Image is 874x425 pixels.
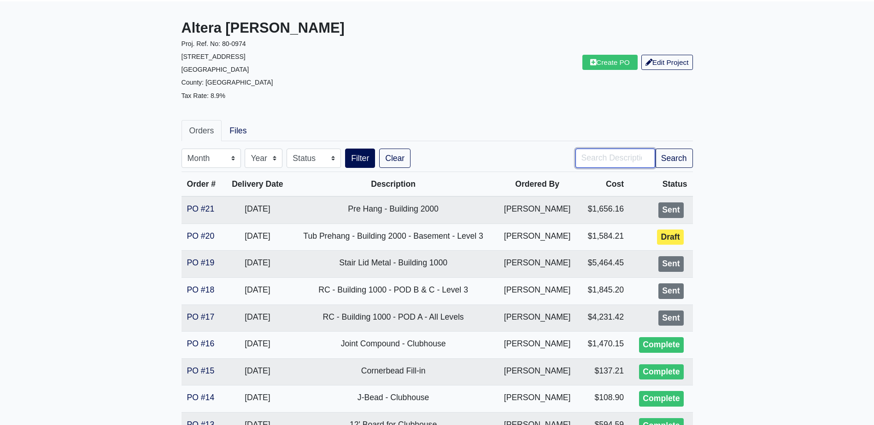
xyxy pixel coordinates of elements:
[182,66,249,73] small: [GEOGRAPHIC_DATA]
[496,172,579,197] th: Ordered By
[639,364,683,380] div: Complete
[224,358,291,385] td: [DATE]
[224,172,291,197] th: Delivery Date
[224,304,291,332] td: [DATE]
[496,251,579,278] td: [PERSON_NAME]
[496,304,579,332] td: [PERSON_NAME]
[658,310,683,326] div: Sent
[182,120,222,141] a: Orders
[579,172,630,197] th: Cost
[224,224,291,251] td: [DATE]
[579,277,630,304] td: $1,845.20
[658,283,683,299] div: Sent
[187,339,215,348] a: PO #16
[187,285,215,294] a: PO #18
[496,332,579,359] td: [PERSON_NAME]
[496,224,579,251] td: [PERSON_NAME]
[222,120,254,141] a: Files
[658,202,683,218] div: Sent
[182,92,225,99] small: Tax Rate: 8.9%
[579,224,630,251] td: $1,584.21
[291,251,495,278] td: Stair Lid Metal - Building 1000
[224,196,291,224] td: [DATE]
[187,204,215,213] a: PO #21
[639,391,683,407] div: Complete
[379,149,411,168] a: Clear
[187,366,215,375] a: PO #15
[224,332,291,359] td: [DATE]
[496,196,579,224] td: [PERSON_NAME]
[291,224,495,251] td: Tub Prehang - Building 2000 - Basement - Level 3
[291,332,495,359] td: Joint Compound - Clubhouse
[657,230,683,245] div: Draft
[224,385,291,413] td: [DATE]
[224,277,291,304] td: [DATE]
[496,277,579,304] td: [PERSON_NAME]
[639,337,683,353] div: Complete
[224,251,291,278] td: [DATE]
[579,358,630,385] td: $137.21
[582,55,638,70] a: Create PO
[579,332,630,359] td: $1,470.15
[291,277,495,304] td: RC - Building 1000 - POD B & C - Level 3
[655,149,693,168] button: Search
[187,231,215,241] a: PO #20
[182,20,430,37] h3: Altera [PERSON_NAME]
[496,385,579,413] td: [PERSON_NAME]
[658,256,683,272] div: Sent
[579,385,630,413] td: $108.90
[579,196,630,224] td: $1,656.16
[182,172,224,197] th: Order #
[345,149,375,168] button: Filter
[579,251,630,278] td: $5,464.45
[575,149,655,168] input: Search
[641,55,693,70] a: Edit Project
[629,172,692,197] th: Status
[291,196,495,224] td: Pre Hang - Building 2000
[187,312,215,322] a: PO #17
[291,358,495,385] td: Cornerbead Fill-in
[291,385,495,413] td: J-Bead - Clubhouse
[187,393,215,402] a: PO #14
[291,172,495,197] th: Description
[182,53,246,60] small: [STREET_ADDRESS]
[182,79,273,86] small: County: [GEOGRAPHIC_DATA]
[187,258,215,267] a: PO #19
[496,358,579,385] td: [PERSON_NAME]
[291,304,495,332] td: RC - Building 1000 - POD A - All Levels
[579,304,630,332] td: $4,231.42
[182,40,246,47] small: Proj. Ref. No: 80-0974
